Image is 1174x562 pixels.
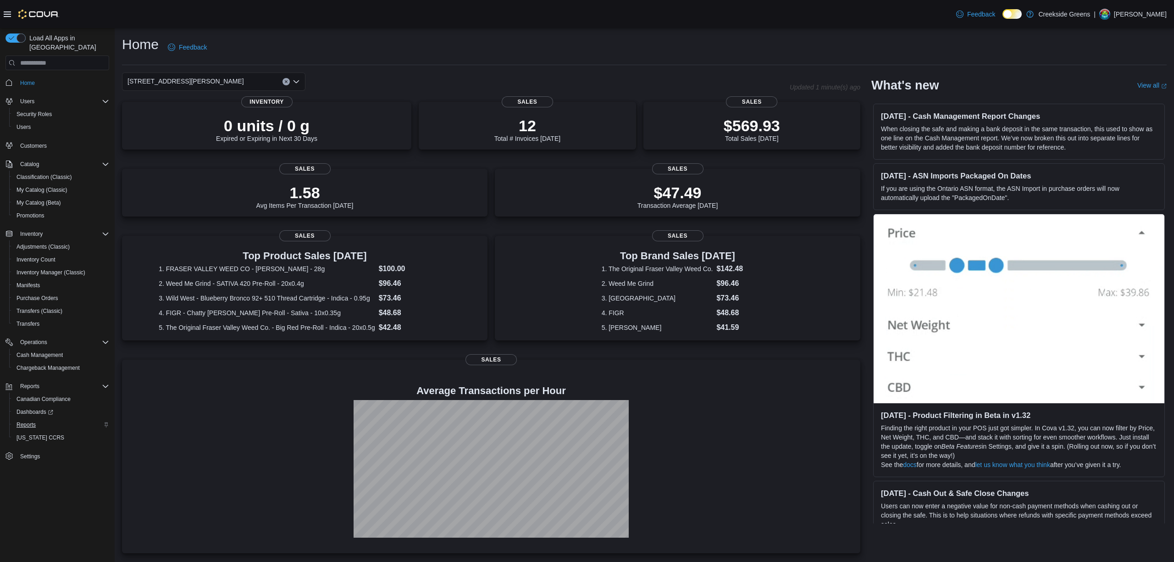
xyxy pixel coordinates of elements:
span: Classification (Classic) [17,173,72,181]
button: Inventory Count [9,253,113,266]
span: Transfers [13,318,109,329]
span: Home [17,77,109,88]
span: Sales [279,230,331,241]
a: View allExternal link [1137,82,1167,89]
button: Open list of options [293,78,300,85]
dd: $73.46 [716,293,753,304]
span: Reports [13,419,109,430]
a: Classification (Classic) [13,172,76,183]
button: Promotions [9,209,113,222]
span: Home [20,79,35,87]
dt: 1. The Original Fraser Valley Weed Co. [602,264,713,273]
dd: $42.48 [379,322,451,333]
div: Total # Invoices [DATE] [494,117,560,142]
div: Total Sales [DATE] [724,117,780,142]
img: Cova [18,10,59,19]
button: Clear input [282,78,290,85]
span: Inventory Manager (Classic) [13,267,109,278]
span: Load All Apps in [GEOGRAPHIC_DATA] [26,33,109,52]
button: Reports [9,418,113,431]
a: Adjustments (Classic) [13,241,73,252]
p: See the for more details, and after you’ve given it a try. [881,460,1157,469]
div: Expired or Expiring in Next 30 Days [216,117,317,142]
dt: 2. Weed Me Grind - SATIVA 420 Pre-Roll - 20x0.4g [159,279,375,288]
a: let us know what you think [975,461,1050,468]
span: Transfers [17,320,39,328]
span: Inventory [17,228,109,239]
h2: What's new [871,78,939,93]
p: 0 units / 0 g [216,117,317,135]
dt: 3. [GEOGRAPHIC_DATA] [602,294,713,303]
dt: 3. Wild West - Blueberry Bronco 92+ 510 Thread Cartridge - Indica - 0.95g [159,294,375,303]
span: Chargeback Management [13,362,109,373]
button: Users [2,95,113,108]
span: Settings [17,451,109,462]
span: Sales [652,163,703,174]
p: Users can now enter a negative value for non-cash payment methods when cashing out or closing the... [881,501,1157,529]
span: Inventory Count [13,254,109,265]
button: Manifests [9,279,113,292]
a: Security Roles [13,109,55,120]
span: [US_STATE] CCRS [17,434,64,441]
h3: [DATE] - ASN Imports Packaged On Dates [881,171,1157,180]
div: Transaction Average [DATE] [637,184,718,209]
h4: Average Transactions per Hour [129,385,853,396]
span: Reports [17,381,109,392]
div: Pat McCaffrey [1099,9,1110,20]
button: Canadian Compliance [9,393,113,406]
span: Canadian Compliance [17,395,71,403]
span: Purchase Orders [13,293,109,304]
a: Dashboards [13,406,57,417]
span: [STREET_ADDRESS][PERSON_NAME] [127,76,244,87]
button: Inventory [2,228,113,240]
span: Sales [726,96,777,107]
nav: Complex example [6,72,109,487]
span: Manifests [17,282,40,289]
a: Chargeback Management [13,362,83,373]
span: My Catalog (Beta) [17,199,61,206]
span: Catalog [20,161,39,168]
span: Users [20,98,34,105]
span: Classification (Classic) [13,172,109,183]
dt: 4. FIGR - Chatty [PERSON_NAME] Pre-Roll - Sativa - 10x0.35g [159,308,375,317]
p: | [1094,9,1096,20]
span: Feedback [967,10,995,19]
span: Dashboards [13,406,109,417]
button: Reports [17,381,43,392]
a: Dashboards [9,406,113,418]
dt: 4. FIGR [602,308,713,317]
a: Settings [17,451,44,462]
p: [PERSON_NAME] [1114,9,1167,20]
h3: Top Product Sales [DATE] [159,250,451,262]
h3: [DATE] - Cash Management Report Changes [881,111,1157,121]
p: When closing the safe and making a bank deposit in the same transaction, this used to show as one... [881,124,1157,152]
button: Settings [2,450,113,463]
span: Inventory [241,96,293,107]
button: Home [2,76,113,89]
button: Adjustments (Classic) [9,240,113,253]
button: Catalog [17,159,43,170]
div: Avg Items Per Transaction [DATE] [256,184,354,209]
a: Customers [17,140,50,151]
button: Operations [17,337,51,348]
span: Operations [17,337,109,348]
span: Inventory Count [17,256,55,263]
span: Promotions [17,212,44,219]
span: Inventory Manager (Classic) [17,269,85,276]
dd: $48.68 [379,307,451,318]
dd: $48.68 [716,307,753,318]
span: Promotions [13,210,109,221]
span: Reports [17,421,36,428]
dt: 1. FRASER VALLEY WEED CO - [PERSON_NAME] - 28g [159,264,375,273]
span: My Catalog (Classic) [13,184,109,195]
button: Catalog [2,158,113,171]
dt: 5. The Original Fraser Valley Weed Co. - Big Red Pre-Roll - Indica - 20x0.5g [159,323,375,332]
a: Promotions [13,210,48,221]
h3: [DATE] - Cash Out & Safe Close Changes [881,489,1157,498]
span: Users [13,122,109,133]
button: Operations [2,336,113,349]
a: Transfers [13,318,43,329]
span: Sales [652,230,703,241]
span: Canadian Compliance [13,394,109,405]
span: Security Roles [17,111,52,118]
